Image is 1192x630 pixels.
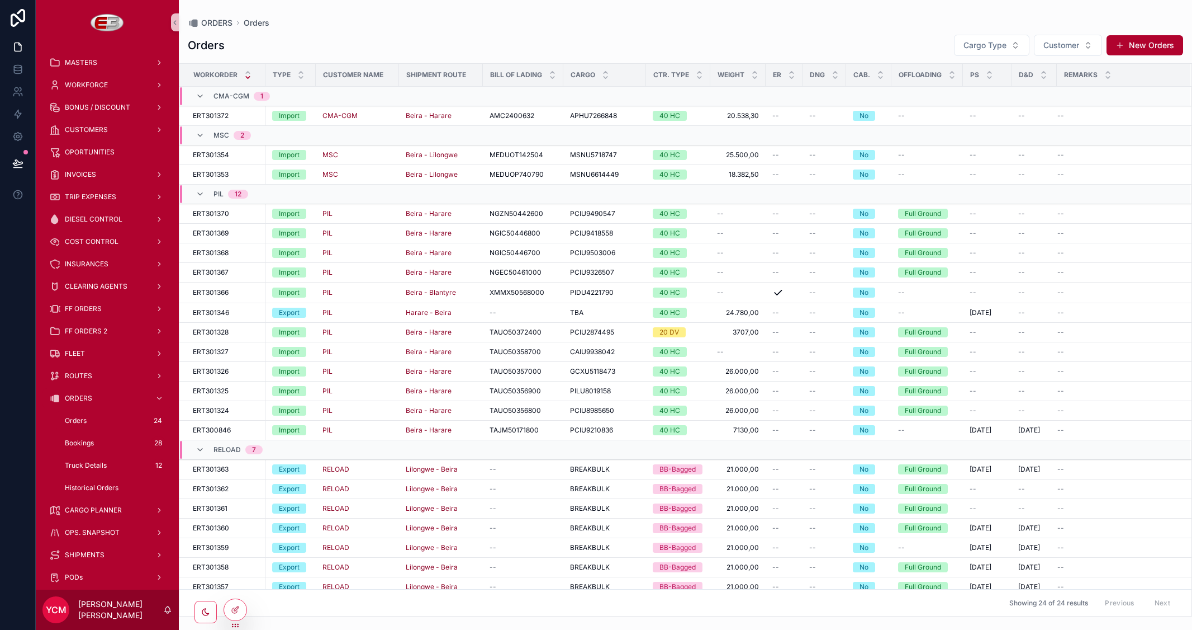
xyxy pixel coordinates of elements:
span: NGIC50446800 [490,229,540,238]
a: -- [809,229,839,238]
span: -- [772,151,779,159]
div: No [859,288,868,298]
a: 40 HC [653,170,704,180]
span: ERT301369 [193,229,229,238]
a: PIL [322,229,333,238]
a: Beira - Lilongwe [406,170,476,179]
div: 40 HC [659,267,680,278]
div: 40 HC [659,111,680,121]
a: Full Ground [898,248,956,258]
span: APHU7266848 [570,111,617,120]
a: No [853,150,885,160]
span: -- [717,288,724,297]
span: DIESEL CONTROL [65,215,122,224]
span: -- [970,170,976,179]
div: No [859,267,868,278]
span: -- [1018,288,1025,297]
a: -- [772,111,796,120]
a: MSC [322,170,338,179]
span: XMMX50568000 [490,288,544,297]
span: -- [1057,170,1064,179]
a: PIL [322,248,392,257]
a: Beira - Blantyre [406,288,456,297]
a: -- [1057,170,1177,179]
a: Export [272,308,309,318]
a: 40 HC [653,267,704,278]
a: -- [1057,288,1177,297]
span: PCIU9490547 [570,209,615,218]
a: PCIU9326507 [570,268,639,277]
a: Beira - Harare [406,111,452,120]
span: ERT301354 [193,151,229,159]
div: No [859,111,868,121]
a: -- [970,151,1005,159]
span: -- [1018,248,1025,257]
span: FF ORDERS [65,304,102,313]
div: No [859,308,868,318]
a: NGIC50446700 [490,248,557,257]
a: Beira - Blantyre [406,288,476,297]
span: MSC [322,151,338,159]
a: CLEARING AGENTS [42,276,172,297]
a: OPORTUNITIES [42,142,172,162]
a: PIL [322,209,333,218]
span: PIL [322,268,333,277]
span: -- [809,229,816,238]
span: -- [809,288,816,297]
span: -- [717,248,724,257]
a: -- [809,151,839,159]
span: 18.382,50 [717,170,759,179]
div: No [859,170,868,180]
span: -- [1057,268,1064,277]
a: Beira - Harare [406,248,476,257]
a: Import [272,248,309,258]
button: Select Button [1034,35,1102,56]
span: MEDUOP740790 [490,170,544,179]
a: Beira - Harare [406,209,452,218]
a: INSURANCES [42,254,172,274]
span: -- [772,170,779,179]
a: COST CONTROL [42,232,172,252]
div: Full Ground [905,209,941,219]
a: CMA-CGM [322,111,392,120]
span: 25.500,00 [717,151,759,159]
a: Import [272,267,309,278]
span: 20.538,30 [717,111,759,120]
span: COST CONTROL [65,237,118,246]
a: -- [1018,268,1050,277]
a: ERT301353 [193,170,259,179]
div: Import [279,288,300,298]
span: WORKFORCE [65,81,108,90]
span: MASTERS [65,58,97,67]
a: PCIU9490547 [570,209,639,218]
a: -- [1018,288,1050,297]
a: -- [809,170,839,179]
div: 40 HC [659,308,680,318]
a: -- [970,268,1005,277]
span: OPORTUNITIES [65,148,115,157]
a: AMC2400632 [490,111,557,120]
button: Select Button [954,35,1029,56]
div: No [859,248,868,258]
a: MEDUOT142504 [490,151,557,159]
span: MSC [213,131,229,140]
img: App logo [91,13,125,31]
a: No [853,170,885,180]
div: 40 HC [659,248,680,258]
span: -- [809,209,816,218]
span: -- [809,111,816,120]
a: Beira - Lilongwe [406,151,476,159]
a: PCIU9503006 [570,248,639,257]
a: -- [809,209,839,218]
a: ERT301346 [193,308,259,317]
a: -- [970,170,1005,179]
a: ERT301366 [193,288,259,297]
div: Full Ground [905,228,941,238]
a: Import [272,228,309,238]
span: -- [1057,111,1064,120]
span: -- [809,151,816,159]
a: -- [970,248,1005,257]
span: ERT301367 [193,268,229,277]
a: No [853,228,885,238]
a: -- [970,288,1005,297]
